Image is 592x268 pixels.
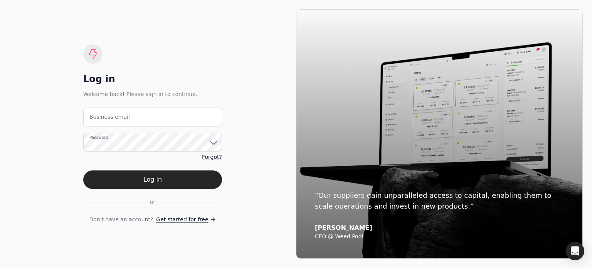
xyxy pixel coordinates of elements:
[83,73,222,85] div: Log in
[156,216,216,224] a: Get started for free
[202,153,222,161] a: Forgot?
[150,198,155,206] span: or
[566,242,584,260] div: Open Intercom Messenger
[315,224,564,232] div: [PERSON_NAME]
[83,90,222,98] div: Welcome back! Please sign in to continue.
[89,135,108,141] label: Password
[156,216,208,224] span: Get started for free
[89,216,153,224] span: Don't have an account?
[83,170,222,189] button: Log in
[315,190,564,212] div: “Our suppliers gain unparalleled access to capital, enabling them to scale operations and invest ...
[315,233,564,240] div: CEO @ Weed Pool
[89,113,130,121] label: Business email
